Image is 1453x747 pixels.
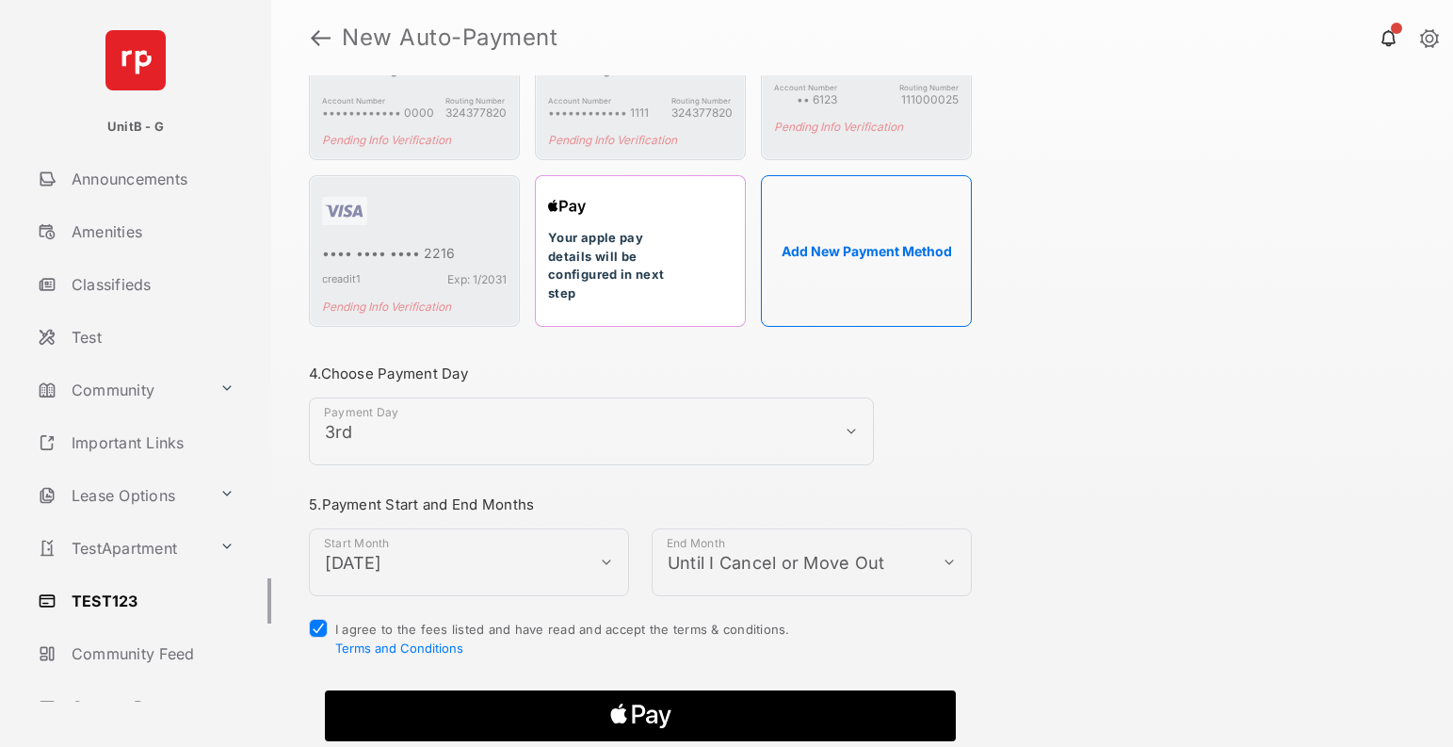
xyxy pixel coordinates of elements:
span: Account Number [548,96,649,106]
p: UnitB - G [107,118,164,137]
a: Lease Options [30,473,212,518]
span: Pending Info Verification [322,300,507,314]
span: I agree to the fees listed and have read and accept the terms & conditions. [335,622,790,656]
span: Pending Info Verification [548,133,733,147]
span: Account Number [774,83,837,92]
button: I agree to the fees listed and have read and accept the terms & conditions. [335,641,463,656]
a: Community [30,367,212,413]
span: creadit1 [322,272,360,286]
h3: 5. Payment Start and End Months [309,495,972,513]
a: Amenities [30,209,271,254]
span: •••••••••••• 0000 [322,106,434,120]
a: TestApartment [30,526,212,571]
span: Exp: 1/2031 [447,272,507,286]
span: •••••••••••• 1111 [548,106,649,120]
span: Account Number [322,96,434,106]
strong: New Auto-Payment [342,26,557,49]
a: Important Links [30,420,242,465]
div: Your apple pay details will be configured in next step [535,175,746,327]
div: •••• •••• •••• 2216 [322,245,507,265]
h3: 4. Choose Payment Day [309,365,972,382]
a: Contact Property [30,684,271,729]
span: Pending Info Verification [322,133,507,147]
a: Test [30,315,271,360]
span: 324377820 [445,106,507,120]
div: •••• •••• •••• 2216creadit1Exp: 1/2031Pending Info Verification [309,175,520,327]
span: Routing Number [899,83,959,92]
button: Add New Payment Method [761,175,972,327]
div: Your apple pay details will be configured in next step [548,229,689,302]
a: Classifieds [30,262,271,307]
a: Community Feed [30,631,271,676]
a: TEST123 [30,578,271,624]
span: Pending Info Verification [774,120,959,134]
a: Announcements [30,156,271,202]
span: Routing Number [671,96,733,106]
span: 111000025 [899,92,959,106]
span: Routing Number [445,96,507,106]
span: 324377820 [671,106,733,120]
span: •• 6123 [774,92,837,106]
img: svg+xml;base64,PHN2ZyB4bWxucz0iaHR0cDovL3d3dy53My5vcmcvMjAwMC9zdmciIHdpZHRoPSI2NCIgaGVpZ2h0PSI2NC... [105,30,166,90]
